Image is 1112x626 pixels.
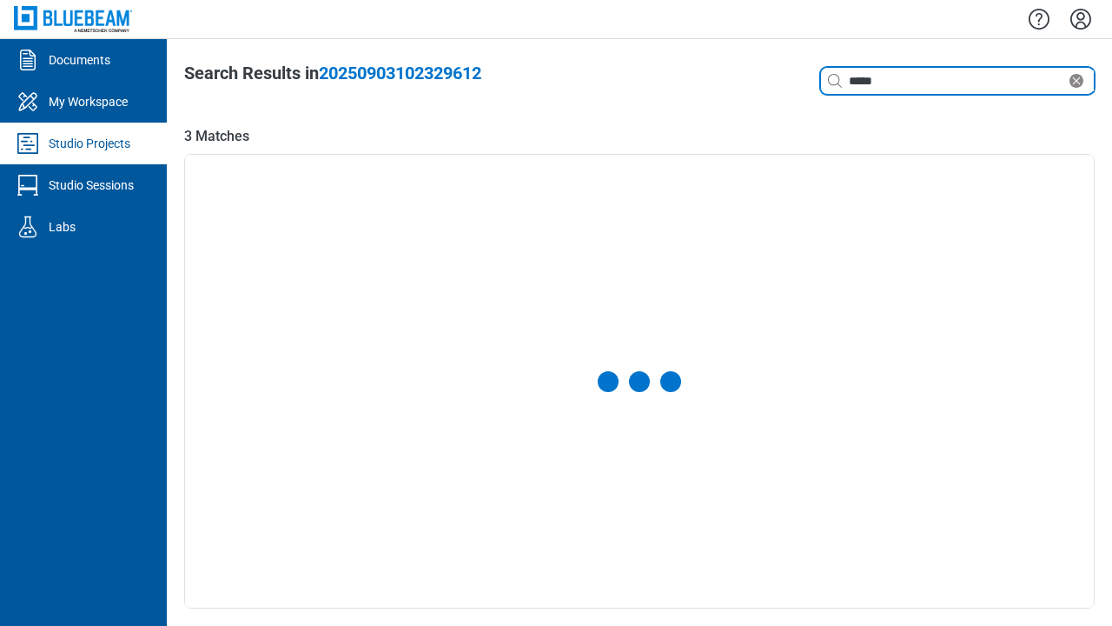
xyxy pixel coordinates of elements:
div: Search Results in [184,61,481,85]
svg: Studio Sessions [14,171,42,199]
div: Studio Sessions [49,176,134,194]
div: Loading [598,371,681,392]
svg: Labs [14,213,42,241]
img: Bluebeam, Inc. [14,6,132,31]
div: My Workspace [49,93,128,110]
svg: My Workspace [14,88,42,116]
span: 20250903102329612 [319,63,481,83]
div: Labs [49,218,76,236]
div: Clear search [820,67,1095,95]
svg: Documents [14,46,42,74]
span: 3 Matches [184,126,1095,147]
button: Settings [1067,4,1095,34]
div: Clear search [1066,70,1094,91]
div: Documents [49,51,110,69]
div: Studio Projects [49,135,130,152]
svg: Studio Projects [14,130,42,157]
